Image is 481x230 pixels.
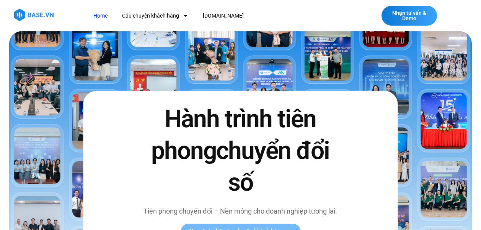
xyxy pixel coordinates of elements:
a: [DOMAIN_NAME] [197,9,249,23]
a: Câu chuyện khách hàng [116,9,194,23]
p: Tiên phong chuyển đổi – Nền móng cho doanh nghiệp tương lai. [142,206,339,216]
nav: Menu [88,9,343,23]
a: Home [88,9,113,23]
span: Nhận tư vấn & Demo [389,10,429,21]
a: Nhận tư vấn & Demo [382,6,437,26]
h2: Hành trình tiên phong [142,103,339,199]
span: chuyển đổi số [216,136,329,197]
